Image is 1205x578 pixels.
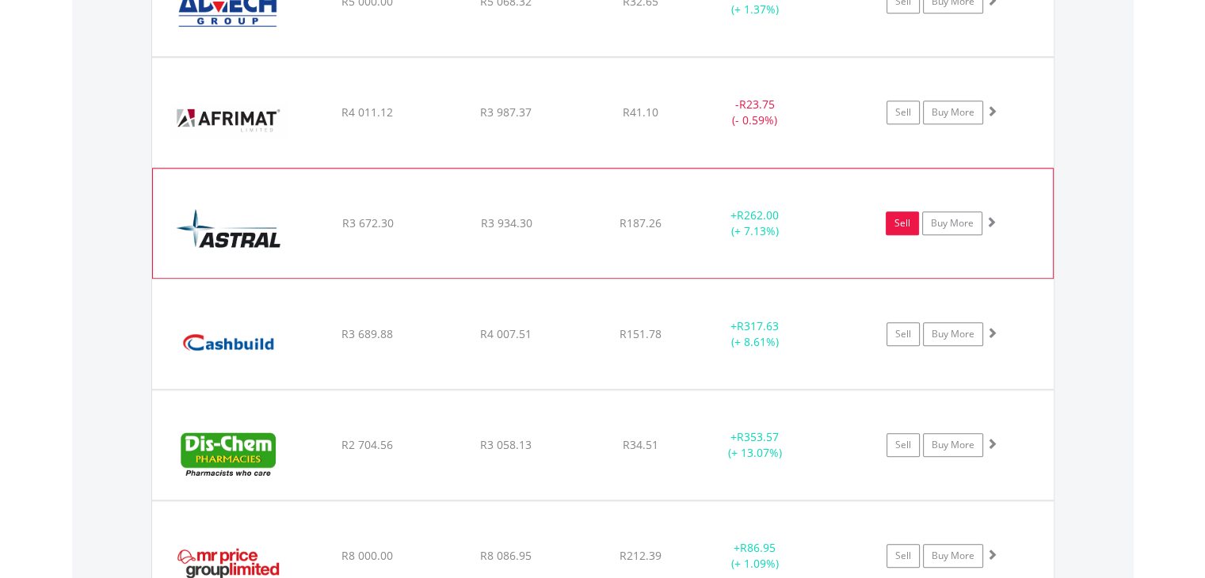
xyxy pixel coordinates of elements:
span: R262.00 [737,207,779,222]
span: R3 987.37 [480,105,532,120]
a: Buy More [923,544,983,568]
span: R4 011.12 [341,105,393,120]
a: Buy More [923,101,983,124]
div: + (+ 1.09%) [696,540,815,572]
a: Sell [887,433,920,457]
span: R3 672.30 [341,215,393,230]
span: R41.10 [623,105,658,120]
span: R212.39 [620,548,662,563]
span: R151.78 [620,326,662,341]
span: R2 704.56 [341,437,393,452]
span: R86.95 [740,540,776,555]
div: + (+ 7.13%) [695,207,814,239]
img: EQU.ZA.AFT.png [160,78,296,163]
a: Sell [887,544,920,568]
img: EQU.ZA.CSB.png [160,299,296,385]
span: R353.57 [737,429,779,444]
span: R3 689.88 [341,326,393,341]
a: Sell [887,101,920,124]
div: + (+ 13.07%) [696,429,815,461]
span: R317.63 [737,318,779,333]
a: Buy More [923,433,983,457]
span: R187.26 [620,215,662,230]
span: R4 007.51 [480,326,532,341]
span: R34.51 [623,437,658,452]
img: EQU.ZA.DCP.png [160,410,296,496]
a: Sell [887,322,920,346]
span: R8 086.95 [480,548,532,563]
a: Buy More [923,322,983,346]
span: R8 000.00 [341,548,393,563]
img: EQU.ZA.ARL.png [161,188,297,274]
span: R23.75 [739,97,775,112]
div: + (+ 8.61%) [696,318,815,350]
span: R3 058.13 [480,437,532,452]
div: - (- 0.59%) [696,97,815,128]
a: Buy More [922,211,982,235]
a: Sell [886,211,919,235]
span: R3 934.30 [480,215,532,230]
